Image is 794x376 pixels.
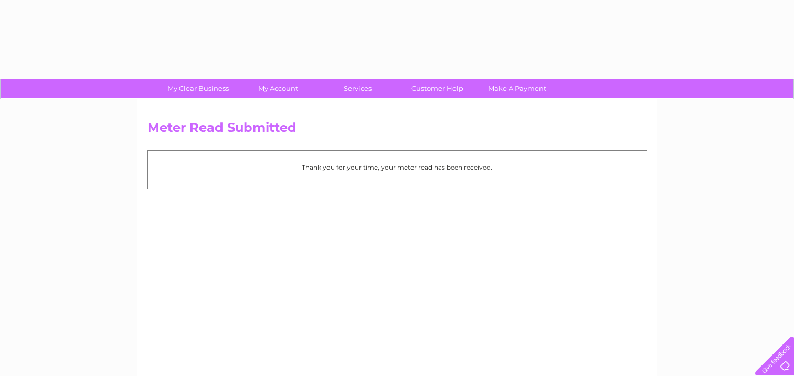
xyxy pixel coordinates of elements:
[314,79,401,98] a: Services
[147,120,647,140] h2: Meter Read Submitted
[474,79,560,98] a: Make A Payment
[153,162,641,172] p: Thank you for your time, your meter read has been received.
[235,79,321,98] a: My Account
[394,79,481,98] a: Customer Help
[155,79,241,98] a: My Clear Business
